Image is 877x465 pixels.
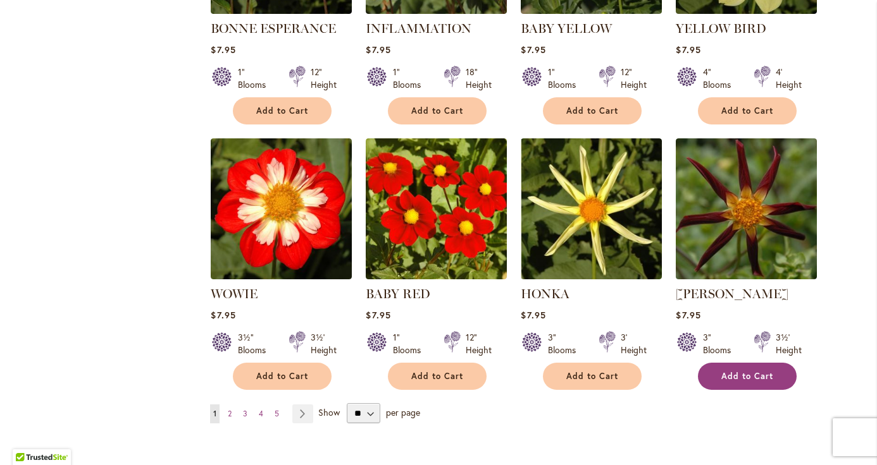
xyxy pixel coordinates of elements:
[256,371,308,382] span: Add to Cart
[521,21,612,36] a: BABY YELLOW
[676,44,700,56] span: $7.95
[676,309,700,321] span: $7.95
[621,66,647,91] div: 12" Height
[366,286,430,301] a: BABY RED
[466,331,492,356] div: 12" Height
[393,66,428,91] div: 1" Blooms
[411,371,463,382] span: Add to Cart
[233,97,332,124] button: Add to Cart
[721,371,773,382] span: Add to Cart
[259,409,263,418] span: 4
[9,420,45,456] iframe: Launch Accessibility Center
[776,66,802,91] div: 4' Height
[256,106,308,116] span: Add to Cart
[676,138,817,279] img: TAHOMA MOONSHOT
[698,363,797,390] button: Add to Cart
[703,66,738,91] div: 4" Blooms
[411,106,463,116] span: Add to Cart
[256,404,266,423] a: 4
[543,97,642,124] button: Add to Cart
[211,270,352,282] a: WOWIE
[703,331,738,356] div: 3" Blooms
[386,406,420,418] span: per page
[311,66,337,91] div: 12" Height
[211,286,258,301] a: WOWIE
[271,404,282,423] a: 5
[318,406,340,418] span: Show
[548,66,583,91] div: 1" Blooms
[521,309,545,321] span: $7.95
[676,4,817,16] a: YELLOW BIRD
[275,409,279,418] span: 5
[240,404,251,423] a: 3
[521,44,545,56] span: $7.95
[466,66,492,91] div: 18" Height
[211,44,235,56] span: $7.95
[366,270,507,282] a: BABY RED
[366,138,507,279] img: BABY RED
[566,106,618,116] span: Add to Cart
[211,4,352,16] a: BONNE ESPERANCE
[521,286,569,301] a: HONKA
[676,270,817,282] a: TAHOMA MOONSHOT
[211,309,235,321] span: $7.95
[388,363,487,390] button: Add to Cart
[621,331,647,356] div: 3' Height
[521,138,662,279] img: HONKA
[366,21,471,36] a: INFLAMMATION
[676,21,766,36] a: YELLOW BIRD
[211,21,336,36] a: BONNE ESPERANCE
[521,4,662,16] a: BABY YELLOW
[228,409,232,418] span: 2
[698,97,797,124] button: Add to Cart
[311,331,337,356] div: 3½' Height
[388,97,487,124] button: Add to Cart
[566,371,618,382] span: Add to Cart
[366,4,507,16] a: INFLAMMATION
[676,286,788,301] a: [PERSON_NAME]
[243,409,247,418] span: 3
[521,270,662,282] a: HONKA
[776,331,802,356] div: 3½' Height
[721,106,773,116] span: Add to Cart
[213,409,216,418] span: 1
[225,404,235,423] a: 2
[211,138,352,279] img: WOWIE
[233,363,332,390] button: Add to Cart
[366,44,390,56] span: $7.95
[238,66,273,91] div: 1" Blooms
[366,309,390,321] span: $7.95
[238,331,273,356] div: 3½" Blooms
[543,363,642,390] button: Add to Cart
[393,331,428,356] div: 1" Blooms
[548,331,583,356] div: 3" Blooms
